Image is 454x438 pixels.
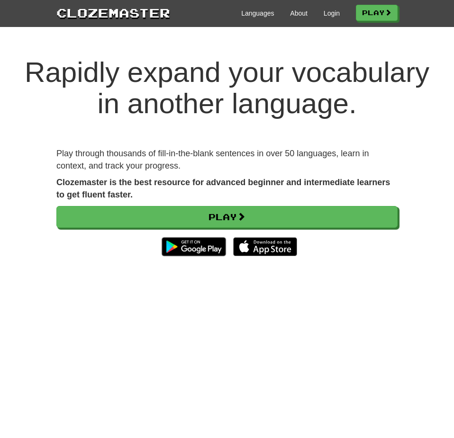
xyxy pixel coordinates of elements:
a: Languages [241,9,274,18]
a: Play [356,5,398,21]
strong: Clozemaster is the best resource for advanced beginner and intermediate learners to get fluent fa... [56,178,390,199]
a: Login [324,9,340,18]
a: Play [56,206,398,228]
p: Play through thousands of fill-in-the-blank sentences in over 50 languages, learn in context, and... [56,148,398,172]
a: About [290,9,308,18]
img: Download_on_the_App_Store_Badge_US-UK_135x40-25178aeef6eb6b83b96f5f2d004eda3bffbb37122de64afbaef7... [233,237,297,256]
a: Clozemaster [56,4,170,21]
img: Get it on Google Play [157,232,230,261]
